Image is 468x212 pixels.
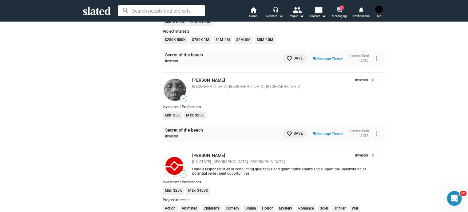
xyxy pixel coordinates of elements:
div: Investor [165,134,277,139]
mat-icon: question_answer [313,56,317,61]
mat-icon: arrow_drop_down [298,12,305,20]
img: Elvis Miolan [164,154,186,177]
li: $2M-5M [234,36,253,44]
li: Min: $25K [163,187,184,195]
li: Max: $25K [184,112,206,120]
span: Save [287,131,303,137]
a: Secret of the beach [165,52,203,58]
div: Interest Sent [349,129,369,134]
a: Robert W Neill Jr [163,78,187,102]
span: 1 [340,6,344,10]
mat-icon: more_vert [373,130,380,137]
span: — [180,171,187,177]
time: [DATE] [359,134,369,138]
span: Investor [355,78,368,83]
a: Home [243,6,264,20]
mat-icon: favorite_border [287,131,292,137]
span: Investor [355,153,368,158]
button: Kyoji OhnoMe [372,4,387,20]
span: 0 [368,153,374,158]
mat-icon: question_answer [313,132,317,137]
div: Interest Sent [349,54,369,59]
span: Notifications [352,12,370,20]
div: Project Interests [163,198,385,202]
a: 1Messaging [329,6,350,20]
iframe: Intercom live chat [447,191,462,206]
mat-icon: people [293,5,302,14]
div: Project Interests [163,29,385,34]
a: Message Thread [313,55,343,61]
mat-icon: more_vert [373,55,380,62]
li: $5M-10M [255,36,276,44]
mat-icon: arrow_drop_down [277,12,285,20]
button: Save [283,54,307,63]
mat-icon: forum [336,7,342,13]
a: Secret of the beach [165,128,203,133]
li: Min: $100K [163,18,186,26]
button: People [286,6,307,20]
mat-icon: favorite_border [287,55,292,61]
li: Max: $100K [188,18,212,26]
li: Min: $5K [163,112,182,120]
img: Kyoji Ohno [375,6,383,13]
a: [PERSON_NAME] [192,78,225,83]
li: Max: $100K [186,187,210,195]
mat-icon: arrow_drop_down [320,12,328,20]
button: Save [283,129,307,138]
a: Message Thread [313,131,343,137]
span: Messaging [332,12,347,20]
span: — [180,96,187,102]
a: Elvis Miolan [163,153,187,178]
span: Me [377,12,381,20]
span: Save [287,55,303,62]
li: $250K-500K [163,36,188,44]
span: Home [249,12,258,20]
div: [GEOGRAPHIC_DATA], [GEOGRAPHIC_DATA], [GEOGRAPHIC_DATA] [192,84,374,89]
a: [PERSON_NAME] [192,153,225,158]
div: Handle responsibilities of conducting qualitative and quantitative analysis to support the underw... [192,167,374,176]
input: Search people and projects [118,5,205,16]
mat-icon: home [250,6,257,14]
li: $1M-2M [213,36,232,44]
mat-icon: headset_mic [273,7,278,12]
span: Projects [310,12,327,20]
div: People [289,12,304,20]
div: Investment Preferences [163,105,385,109]
span: 10 [460,191,467,196]
mat-icon: notifications [358,6,364,12]
span: 0 [368,78,374,83]
div: Investor [165,59,277,64]
a: Notifications [350,6,372,20]
time: [DATE] [359,59,369,63]
div: [US_STATE], [GEOGRAPHIC_DATA], [GEOGRAPHIC_DATA] [192,160,374,165]
button: Projects [307,6,329,20]
button: Services [264,6,286,20]
div: Investment Preferences [163,180,385,185]
img: Robert W Neill Jr [164,79,186,101]
li: $750K-1M [190,36,212,44]
div: Services [266,12,284,20]
mat-icon: view_list [314,5,323,14]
